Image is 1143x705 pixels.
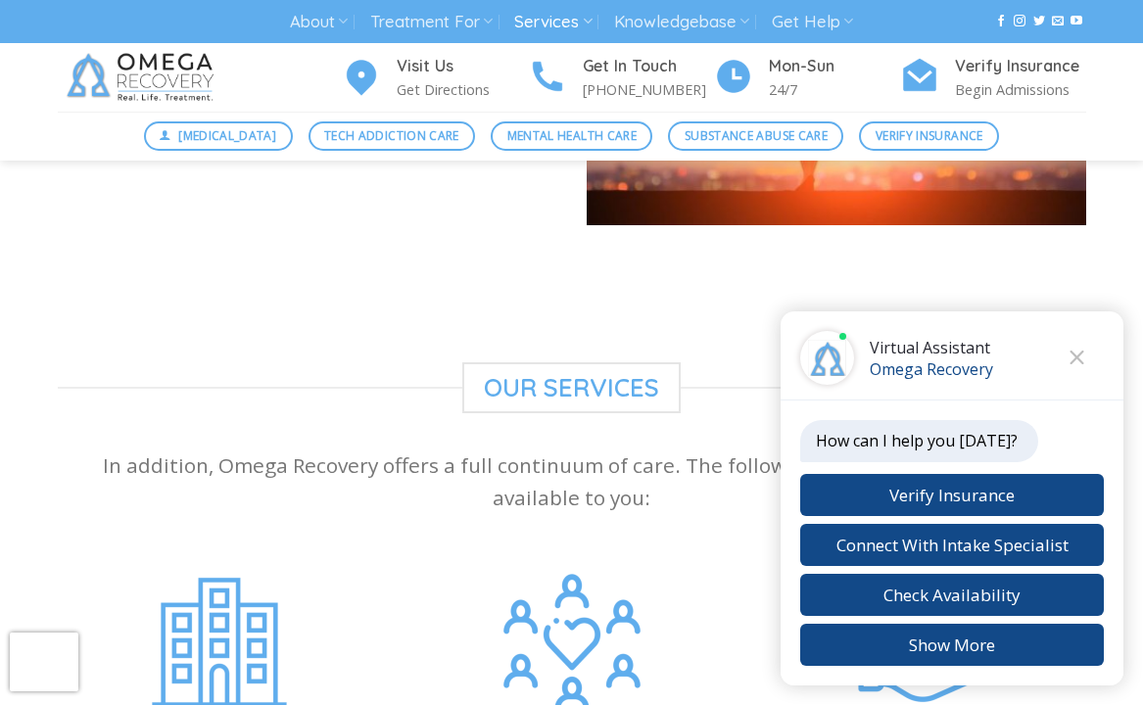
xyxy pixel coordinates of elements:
a: About [290,4,348,40]
a: Services [514,4,592,40]
a: Follow on YouTube [1071,15,1082,28]
a: [MEDICAL_DATA] [144,121,293,151]
span: Mental Health Care [507,126,637,145]
a: Mental Health Care [491,121,652,151]
span: Tech Addiction Care [324,126,459,145]
a: Send us an email [1052,15,1064,28]
p: In addition, Omega Recovery offers a full continuum of care. The following additional services ar... [58,449,1086,515]
a: Visit Us Get Directions [342,54,528,102]
img: Omega Recovery [58,43,229,112]
a: Follow on Twitter [1033,15,1045,28]
p: 24/7 [769,78,900,101]
a: Substance Abuse Care [668,121,843,151]
span: Verify Insurance [876,126,983,145]
span: Our Services [462,362,682,414]
a: Follow on Instagram [1014,15,1025,28]
h4: Verify Insurance [955,54,1086,79]
a: Verify Insurance [859,121,999,151]
h4: Get In Touch [583,54,714,79]
span: Substance Abuse Care [685,126,828,145]
a: Knowledgebase [614,4,749,40]
a: Treatment For [370,4,493,40]
a: Get In Touch [PHONE_NUMBER] [528,54,714,102]
a: Get Help [772,4,853,40]
p: Get Directions [397,78,528,101]
h4: Mon-Sun [769,54,900,79]
a: Tech Addiction Care [309,121,476,151]
h4: Visit Us [397,54,528,79]
a: Follow on Facebook [995,15,1007,28]
a: Verify Insurance Begin Admissions [900,54,1086,102]
p: [PHONE_NUMBER] [583,78,714,101]
p: Begin Admissions [955,78,1086,101]
span: [MEDICAL_DATA] [178,126,276,145]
